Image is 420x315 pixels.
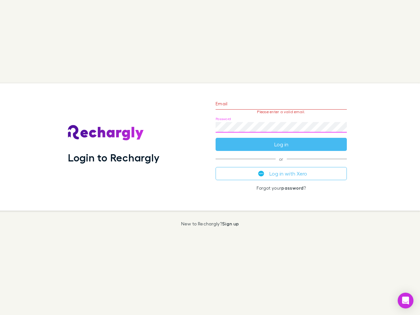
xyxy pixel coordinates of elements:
[68,151,159,164] h1: Login to Rechargly
[181,221,239,226] p: New to Rechargly?
[216,138,347,151] button: Log in
[398,293,413,308] div: Open Intercom Messenger
[68,125,144,141] img: Rechargly's Logo
[222,221,239,226] a: Sign up
[216,185,347,191] p: Forgot your ?
[281,185,304,191] a: password
[216,116,231,121] label: Password
[216,167,347,180] button: Log in with Xero
[258,171,264,177] img: Xero's logo
[216,110,347,114] p: Please enter a valid email.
